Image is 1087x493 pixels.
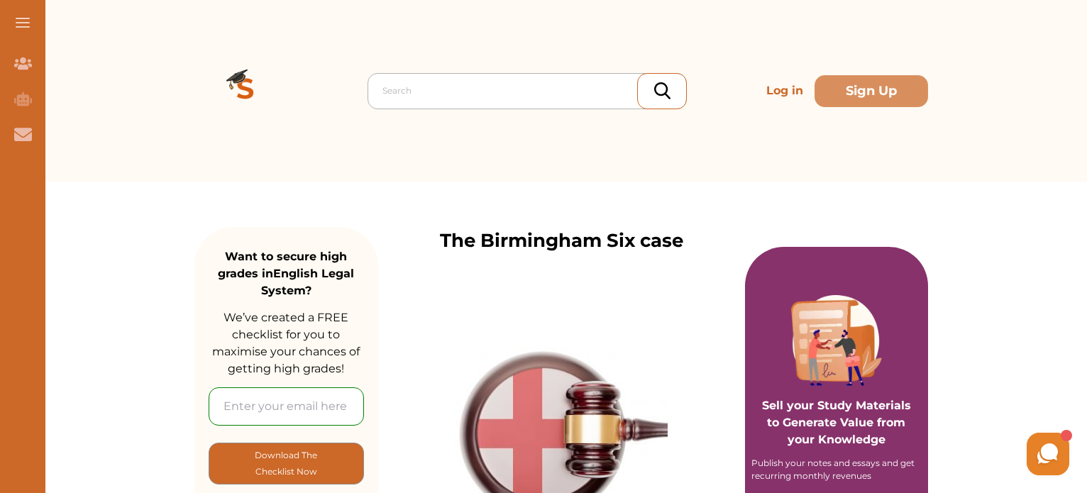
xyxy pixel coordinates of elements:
button: [object Object] [209,443,364,484]
p: Download The Checklist Now [238,447,335,480]
p: Sell your Study Materials to Generate Value from your Knowledge [759,358,915,448]
strong: Want to secure high grades in English Legal System ? [218,250,354,297]
iframe: HelpCrunch [746,429,1073,479]
span: We’ve created a FREE checklist for you to maximise your chances of getting high grades! [212,311,360,375]
button: Sign Up [815,75,928,107]
input: Enter your email here [209,387,364,426]
p: The Birmingham Six case [440,227,683,255]
p: Log in [761,77,809,105]
img: search_icon [654,82,671,99]
img: Logo [194,40,297,142]
img: Purple card image [791,295,882,386]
